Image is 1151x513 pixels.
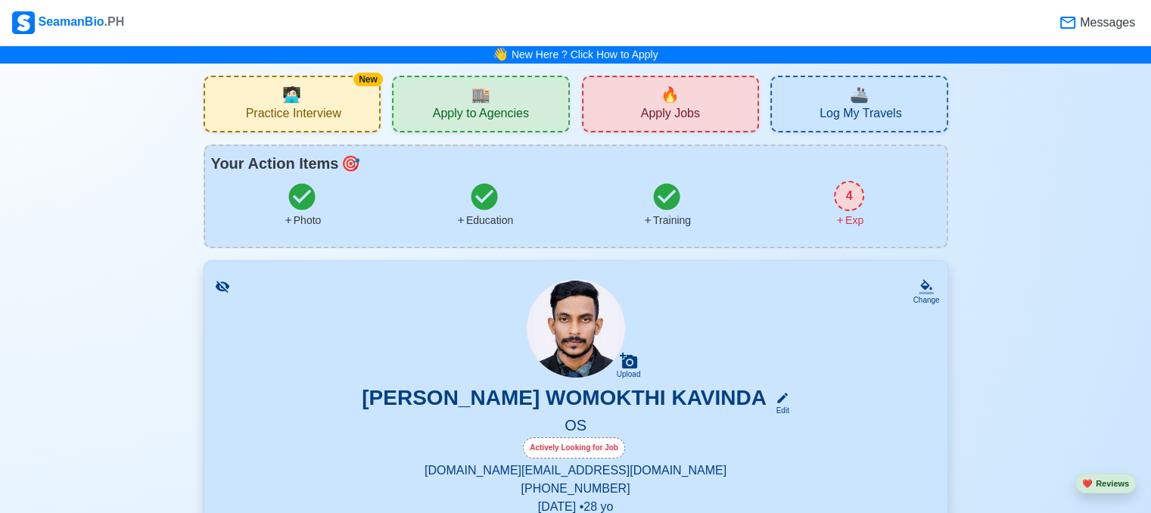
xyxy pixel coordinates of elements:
span: Practice Interview [246,106,341,125]
div: Your Action Items [211,152,941,175]
span: new [661,83,680,106]
button: heartReviews [1075,474,1136,494]
div: Exp [835,213,863,229]
span: todo [341,152,360,175]
div: Training [642,213,691,229]
span: bell [493,45,508,64]
span: interview [282,83,301,106]
span: Messages [1077,14,1135,32]
div: New [353,73,383,86]
p: [DOMAIN_NAME][EMAIL_ADDRESS][DOMAIN_NAME] [222,462,929,480]
span: Apply to Agencies [433,106,529,125]
h5: OS [222,416,929,437]
div: Photo [283,213,322,229]
span: .PH [104,15,125,28]
img: Logo [12,11,35,34]
span: Apply Jobs [641,106,700,125]
div: Actively Looking for Job [523,437,625,459]
span: Log My Travels [820,106,901,125]
h3: [PERSON_NAME] WOMOKTHI KAVINDA [362,385,767,416]
span: heart [1082,479,1093,488]
span: travel [850,83,869,106]
div: Upload [617,370,641,379]
a: New Here ? Click How to Apply [512,48,658,61]
p: [PHONE_NUMBER] [222,480,929,498]
div: Education [456,213,513,229]
div: 4 [834,181,864,211]
span: agencies [471,83,490,106]
div: Change [913,294,939,306]
div: Edit [770,405,789,416]
div: SeamanBio [12,11,124,34]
